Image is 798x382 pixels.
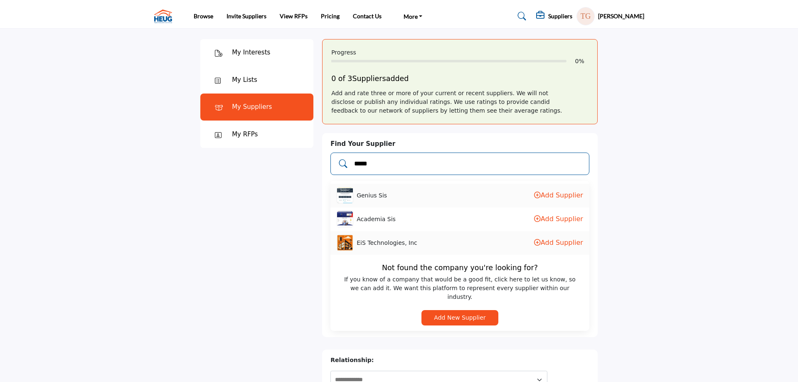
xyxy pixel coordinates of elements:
[536,11,572,21] div: Suppliers
[357,191,387,200] span: Genius Sis
[339,275,581,301] span: If you know of a company that would be a good fit, click here to let us know, so we can add it. W...
[232,102,272,112] div: My Suppliers
[280,12,308,20] a: View RFPs
[330,357,374,363] b: Relationship:
[548,12,572,20] h5: Suppliers
[227,12,266,20] a: Invite Suppliers
[598,12,644,20] h5: [PERSON_NAME]
[575,58,579,64] span: 0
[357,215,396,224] span: Academia Sis
[353,12,382,20] a: Contact Us
[339,264,581,272] h5: Not found the company you're looking for?
[421,310,498,325] button: Add New Supplier
[534,191,583,199] a: Add Supplier
[357,239,417,247] span: EiS Technologies, Inc
[337,234,353,251] img: eis-technologies-inc logo
[395,9,431,24] a: More
[194,12,213,20] a: Browse
[330,139,395,149] label: Find Your Supplier
[510,10,532,23] a: Search
[337,211,353,227] img: academia-sis logo
[579,58,584,64] span: %
[331,74,589,83] h5: 0 of 3 added
[534,215,583,223] a: Add Supplier
[321,12,340,20] a: Pricing
[576,7,595,25] button: Show hide supplier dropdown
[331,89,589,115] div: Add and rate three or more of your current or recent suppliers. We will not disclose or publish a...
[232,48,270,57] div: My Interests
[337,187,353,204] img: genius-sis logo
[154,10,176,23] img: site Logo
[331,48,589,57] div: Progress
[232,75,257,85] div: My Lists
[353,158,584,169] input: Add and rate your suppliers
[232,130,258,139] div: My RFPs
[352,74,386,83] span: Suppliers
[534,239,583,246] a: Add Supplier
